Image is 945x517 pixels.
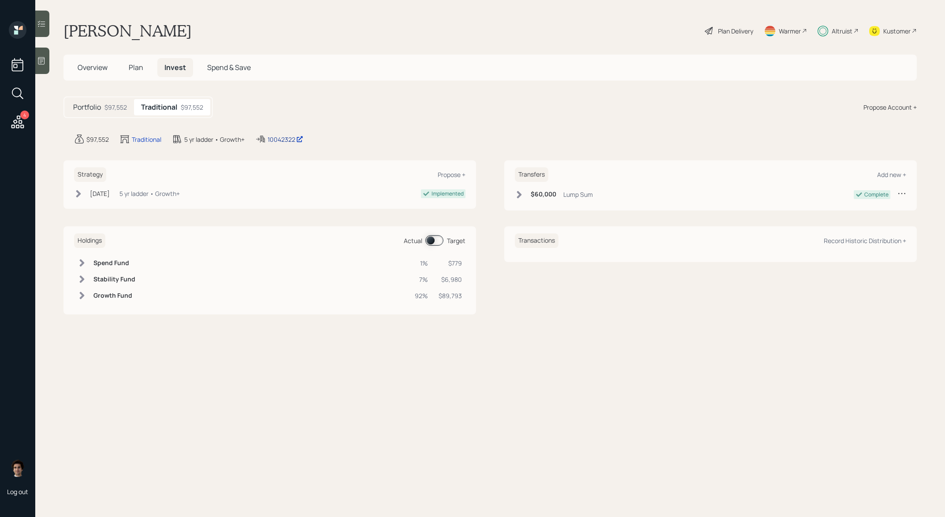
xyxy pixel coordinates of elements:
[181,103,203,112] div: $97,552
[268,135,303,144] div: 10042322
[447,236,465,245] div: Target
[104,103,127,112] div: $97,552
[119,189,180,198] div: 5 yr ladder • Growth+
[74,167,106,182] h6: Strategy
[832,26,852,36] div: Altruist
[207,63,251,72] span: Spend & Save
[93,292,135,299] h6: Growth Fund
[184,135,245,144] div: 5 yr ladder • Growth+
[415,291,428,300] div: 92%
[9,459,26,477] img: harrison-schaefer-headshot-2.png
[515,167,548,182] h6: Transfers
[824,236,906,245] div: Record Historic Distribution +
[864,191,889,199] div: Complete
[515,233,558,248] h6: Transactions
[563,190,593,199] div: Lump Sum
[439,291,462,300] div: $89,793
[7,487,28,496] div: Log out
[86,135,109,144] div: $97,552
[404,236,422,245] div: Actual
[439,275,462,284] div: $6,980
[877,170,906,179] div: Add new +
[779,26,801,36] div: Warmer
[415,275,428,284] div: 7%
[439,258,462,268] div: $779
[93,276,135,283] h6: Stability Fund
[73,103,101,111] h5: Portfolio
[438,170,465,179] div: Propose +
[164,63,186,72] span: Invest
[432,190,464,198] div: Implemented
[531,191,556,198] h6: $60,000
[129,63,143,72] span: Plan
[883,26,911,36] div: Kustomer
[132,135,161,144] div: Traditional
[90,189,110,198] div: [DATE]
[141,103,177,111] h5: Traditional
[93,259,135,267] h6: Spend Fund
[63,21,192,41] h1: [PERSON_NAME]
[20,111,29,119] div: 4
[415,258,428,268] div: 1%
[718,26,753,36] div: Plan Delivery
[74,233,105,248] h6: Holdings
[863,103,917,112] div: Propose Account +
[78,63,108,72] span: Overview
